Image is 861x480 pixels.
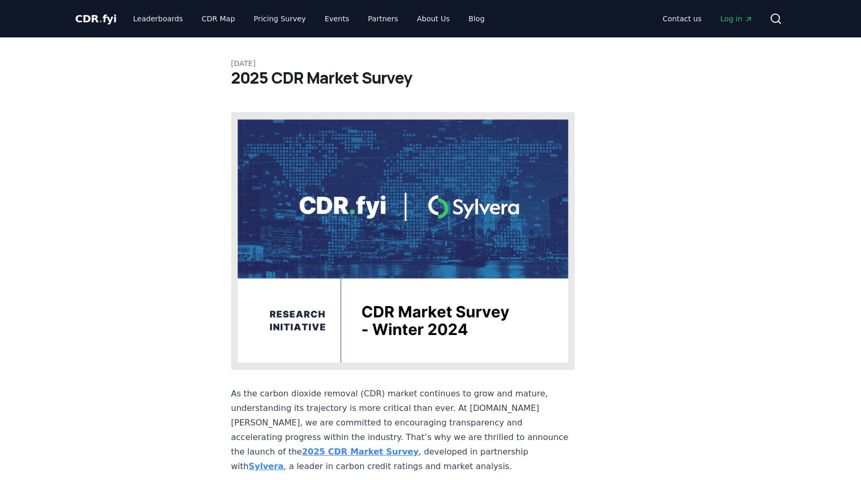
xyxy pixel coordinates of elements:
a: Events [316,9,357,28]
a: Leaderboards [125,9,191,28]
a: About Us [408,9,458,28]
span: . [99,12,102,25]
a: Log in [712,9,761,28]
h1: 2025 CDR Market Survey [231,69,630,87]
img: blog post image [231,112,575,370]
nav: Main [654,9,761,28]
span: Log in [720,14,752,24]
p: [DATE] [231,58,630,69]
span: CDR fyi [75,12,117,25]
a: CDR.fyi [75,11,117,26]
a: Pricing Survey [245,9,314,28]
a: 2025 CDR Market Survey [302,447,418,457]
a: Blog [460,9,493,28]
a: Sylvera [248,461,283,471]
a: CDR Map [193,9,243,28]
p: As the carbon dioxide removal (CDR) market continues to grow and mature, understanding its trajec... [231,386,575,474]
nav: Main [125,9,493,28]
a: Partners [360,9,406,28]
a: Contact us [654,9,710,28]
